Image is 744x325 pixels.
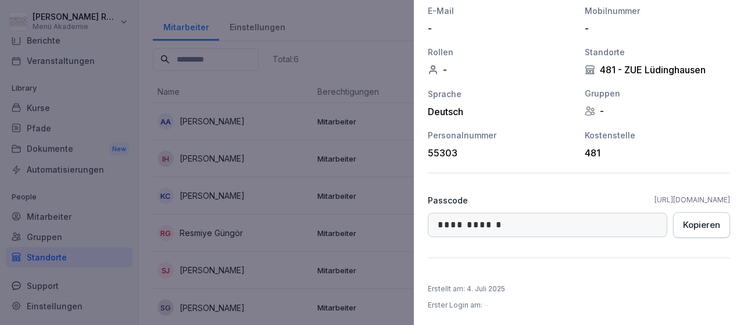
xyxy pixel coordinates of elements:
[585,46,730,58] div: Standorte
[654,195,730,205] a: [URL][DOMAIN_NAME]
[484,301,488,309] span: –
[428,147,567,159] div: 55303
[428,5,573,17] div: E-Mail
[428,23,567,34] div: -
[428,88,573,100] div: Sprache
[585,147,724,159] div: 481
[428,106,573,117] div: Deutsch
[585,105,730,117] div: -
[428,46,573,58] div: Rollen
[585,64,730,76] div: 481 - ZUE Lüdinghausen
[673,212,730,238] button: Kopieren
[428,284,505,294] p: Erstellt am : 4. Juli 2025
[585,23,724,34] div: -
[585,129,730,141] div: Kostenstelle
[585,87,730,99] div: Gruppen
[683,219,720,231] div: Kopieren
[585,5,730,17] div: Mobilnummer
[428,300,488,310] p: Erster Login am :
[428,64,573,76] div: -
[428,129,573,141] div: Personalnummer
[428,194,468,206] p: Passcode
